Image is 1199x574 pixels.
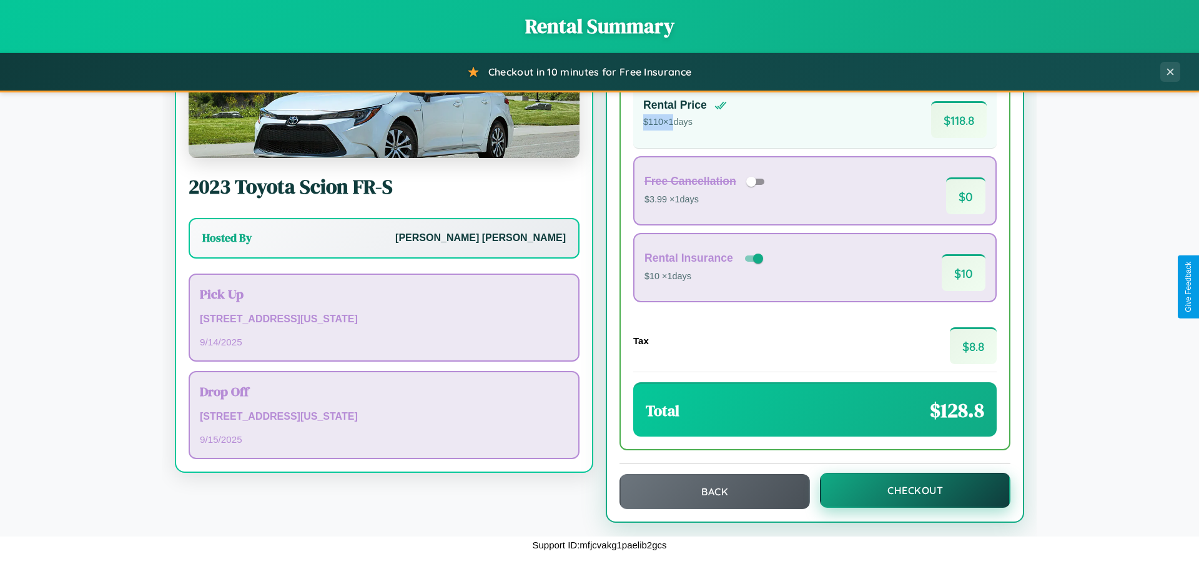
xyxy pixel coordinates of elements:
img: Toyota Scion FR-S [189,33,580,158]
p: 9 / 15 / 2025 [200,431,568,448]
p: $3.99 × 1 days [644,192,769,208]
button: Checkout [820,473,1010,508]
div: Give Feedback [1184,262,1193,312]
p: $10 × 1 days [644,269,766,285]
h3: Drop Off [200,382,568,400]
h4: Free Cancellation [644,175,736,188]
p: $ 110 × 1 days [643,114,727,131]
h3: Total [646,400,679,421]
span: $ 10 [942,254,985,291]
span: $ 0 [946,177,985,214]
span: $ 8.8 [950,327,997,364]
h4: Rental Insurance [644,252,733,265]
span: $ 128.8 [930,397,984,424]
h4: Rental Price [643,99,707,112]
span: $ 118.8 [931,101,987,138]
p: [STREET_ADDRESS][US_STATE] [200,310,568,329]
span: Checkout in 10 minutes for Free Insurance [488,66,691,78]
h3: Pick Up [200,285,568,303]
h1: Rental Summary [12,12,1187,40]
h3: Hosted By [202,230,252,245]
p: [STREET_ADDRESS][US_STATE] [200,408,568,426]
p: Support ID: mfjcvakg1paelib2gcs [532,537,666,553]
h2: 2023 Toyota Scion FR-S [189,173,580,200]
p: 9 / 14 / 2025 [200,334,568,350]
h4: Tax [633,335,649,346]
p: [PERSON_NAME] [PERSON_NAME] [395,229,566,247]
button: Back [619,474,810,509]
